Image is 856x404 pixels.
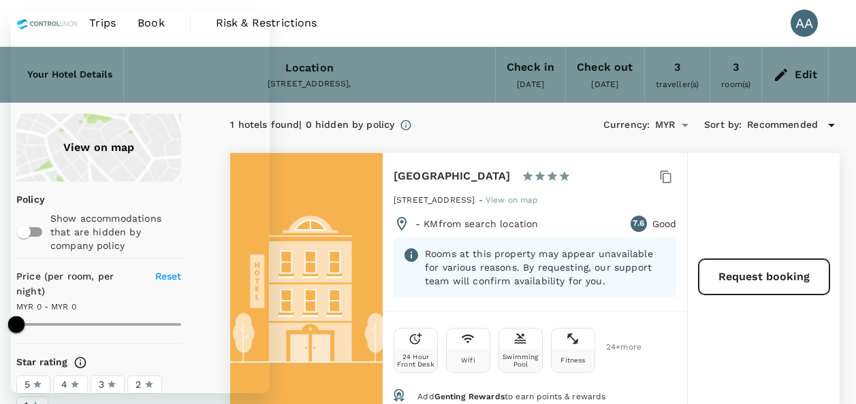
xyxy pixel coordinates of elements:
[591,80,618,89] span: [DATE]
[676,116,695,135] button: Open
[606,343,627,352] span: 24 + more
[560,356,585,364] div: Fitness
[747,118,818,133] span: Recommended
[394,195,475,205] span: [STREET_ADDRESS]
[674,58,680,77] div: 3
[415,217,539,231] p: - KM from search location
[486,194,539,205] a: View on map
[16,8,78,38] img: Control Union Malaysia Sdn. Bhd.
[507,58,554,77] div: Check in
[704,118,742,133] h6: Sort by :
[633,217,644,231] span: 7.6
[733,58,739,77] div: 3
[486,195,539,205] span: View on map
[721,80,750,89] span: room(s)
[135,78,484,91] div: [STREET_ADDRESS],
[656,80,699,89] span: traveller(s)
[397,353,434,368] div: 24 Hour Front Desk
[577,58,633,77] div: Check out
[394,167,511,186] h6: [GEOGRAPHIC_DATA]
[434,392,505,401] span: Genting Rewards
[698,258,830,295] button: Request booking
[502,353,539,368] div: Swimming Pool
[11,11,270,393] iframe: Messaging window
[230,118,394,133] div: 1 hotels found | 0 hidden by policy
[461,356,475,364] div: Wifi
[285,58,334,78] div: Location
[417,392,605,401] span: Add to earn points & rewards
[652,217,677,231] p: Good
[479,195,486,205] span: -
[603,118,650,133] h6: Currency :
[791,10,818,37] div: AA
[795,65,817,84] div: Edit
[517,80,544,89] span: [DATE]
[425,247,667,288] p: Rooms at this property may appear unavailable for various reasons. By requesting, our support tea...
